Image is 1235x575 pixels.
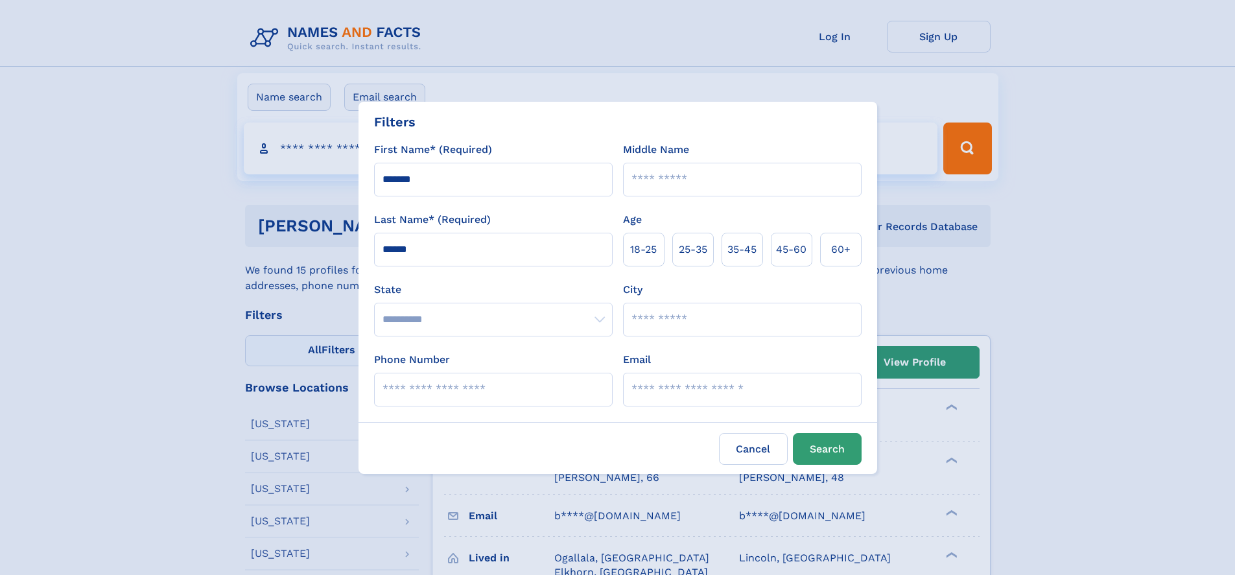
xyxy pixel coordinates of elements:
span: 45‑60 [776,242,806,257]
span: 25‑35 [679,242,707,257]
div: Filters [374,112,416,132]
button: Search [793,433,862,465]
label: Age [623,212,642,228]
label: City [623,282,642,298]
span: 60+ [831,242,851,257]
label: Email [623,352,651,368]
label: First Name* (Required) [374,142,492,158]
label: State [374,282,613,298]
label: Cancel [719,433,788,465]
span: 35‑45 [727,242,757,257]
label: Last Name* (Required) [374,212,491,228]
label: Phone Number [374,352,450,368]
span: 18‑25 [630,242,657,257]
label: Middle Name [623,142,689,158]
